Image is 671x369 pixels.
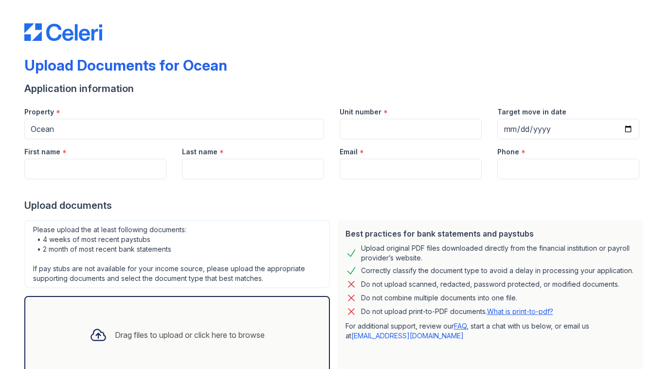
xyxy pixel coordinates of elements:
img: CE_Logo_Blue-a8612792a0a2168367f1c8372b55b34899dd931a85d93a1a3d3e32e68fde9ad4.png [24,23,102,41]
a: [EMAIL_ADDRESS][DOMAIN_NAME] [351,332,464,340]
label: Property [24,107,54,117]
p: Do not upload print-to-PDF documents. [361,307,553,316]
div: Please upload the at least following documents: • 4 weeks of most recent paystubs • 2 month of mo... [24,220,330,288]
div: Application information [24,82,647,95]
label: First name [24,147,60,157]
label: Unit number [340,107,381,117]
div: Upload original PDF files downloaded directly from the financial institution or payroll provider’... [361,243,635,263]
div: Upload documents [24,199,647,212]
div: Do not combine multiple documents into one file. [361,292,517,304]
label: Email [340,147,358,157]
label: Target move in date [497,107,566,117]
div: Best practices for bank statements and paystubs [345,228,635,240]
label: Last name [182,147,218,157]
a: FAQ [454,322,467,330]
div: Do not upload scanned, redacted, password protected, or modified documents. [361,278,619,290]
a: What is print-to-pdf? [487,307,553,315]
div: Correctly classify the document type to avoid a delay in processing your application. [361,265,634,277]
div: Drag files to upload or click here to browse [115,329,265,341]
p: For additional support, review our , start a chat with us below, or email us at [345,321,635,341]
label: Phone [497,147,519,157]
div: Upload Documents for Ocean [24,56,227,74]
